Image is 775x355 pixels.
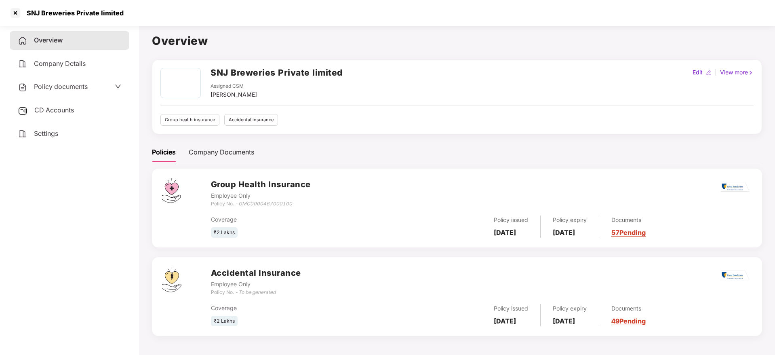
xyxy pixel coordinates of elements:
img: svg+xml;base64,PHN2ZyB4bWxucz0iaHR0cDovL3d3dy53My5vcmcvMjAwMC9zdmciIHdpZHRoPSI0OS4zMjEiIGhlaWdodD... [162,267,181,292]
div: Accidental insurance [224,114,278,126]
h1: Overview [152,32,762,50]
img: rsi.png [720,270,750,281]
div: Edit [691,68,704,77]
div: Assigned CSM [211,82,257,90]
div: ₹2 Lakhs [211,227,238,238]
img: editIcon [706,70,712,76]
div: Group health insurance [160,114,219,126]
div: Policy No. - [211,200,311,208]
div: Employee Only [211,191,311,200]
div: Policies [152,147,176,157]
img: svg+xml;base64,PHN2ZyB4bWxucz0iaHR0cDovL3d3dy53My5vcmcvMjAwMC9zdmciIHdpZHRoPSIyNCIgaGVpZ2h0PSIyNC... [18,82,27,92]
div: View more [718,68,755,77]
img: svg+xml;base64,PHN2ZyB3aWR0aD0iMjUiIGhlaWdodD0iMjQiIHZpZXdCb3g9IjAgMCAyNSAyNCIgZmlsbD0ibm9uZSIgeG... [18,106,28,116]
span: Overview [34,36,63,44]
div: Policy issued [494,216,528,224]
b: [DATE] [553,228,575,237]
img: rsi.png [720,182,750,192]
div: Policy No. - [211,289,301,296]
span: Settings [34,129,58,137]
div: | [713,68,718,77]
h2: SNJ Breweries Private limited [211,66,343,79]
b: [DATE] [494,228,516,237]
div: Coverage [211,304,392,313]
div: SNJ Breweries Private limited [22,9,124,17]
h3: Accidental Insurance [211,267,301,279]
a: 49 Pending [611,317,646,325]
img: svg+xml;base64,PHN2ZyB4bWxucz0iaHR0cDovL3d3dy53My5vcmcvMjAwMC9zdmciIHdpZHRoPSIyNCIgaGVpZ2h0PSIyNC... [18,129,27,139]
div: Documents [611,216,646,224]
img: svg+xml;base64,PHN2ZyB4bWxucz0iaHR0cDovL3d3dy53My5vcmcvMjAwMC9zdmciIHdpZHRoPSIyNCIgaGVpZ2h0PSIyNC... [18,59,27,69]
span: Policy documents [34,82,88,91]
i: GMC0000467000100 [238,201,292,207]
div: Coverage [211,215,392,224]
img: svg+xml;base64,PHN2ZyB4bWxucz0iaHR0cDovL3d3dy53My5vcmcvMjAwMC9zdmciIHdpZHRoPSIyNCIgaGVpZ2h0PSIyNC... [18,36,27,46]
div: Employee Only [211,280,301,289]
div: Policy issued [494,304,528,313]
b: [DATE] [494,317,516,325]
span: CD Accounts [34,106,74,114]
h3: Group Health Insurance [211,178,311,191]
span: down [115,83,121,90]
b: [DATE] [553,317,575,325]
div: Documents [611,304,646,313]
div: ₹2 Lakhs [211,316,238,327]
a: 57 Pending [611,228,646,237]
span: Company Details [34,59,86,68]
div: Company Documents [189,147,254,157]
div: Policy expiry [553,304,587,313]
i: To be generated [238,289,276,295]
div: Policy expiry [553,216,587,224]
img: svg+xml;base64,PHN2ZyB4bWxucz0iaHR0cDovL3d3dy53My5vcmcvMjAwMC9zdmciIHdpZHRoPSI0Ny43MTQiIGhlaWdodD... [162,178,181,203]
img: rightIcon [748,70,754,76]
div: [PERSON_NAME] [211,90,257,99]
